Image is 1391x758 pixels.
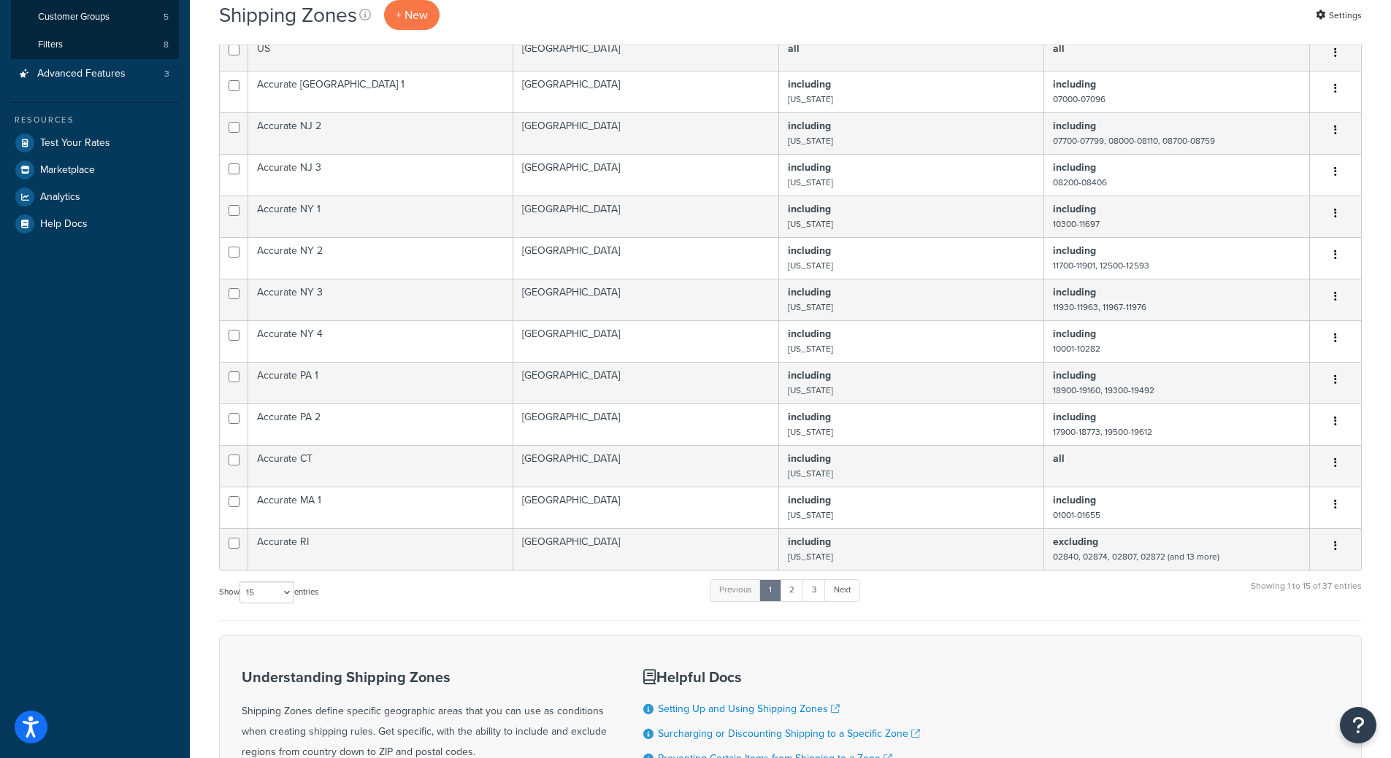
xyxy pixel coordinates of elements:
b: including [788,492,831,508]
small: [US_STATE] [788,259,833,272]
td: [GEOGRAPHIC_DATA] [513,403,779,445]
small: 02840, 02874, 02807, 02872 (and 13 more) [1053,550,1219,563]
small: [US_STATE] [788,467,833,480]
span: Test Your Rates [40,137,110,150]
b: including [788,243,831,258]
small: 07700-07799, 08000-08110, 08700-08759 [1053,134,1215,147]
small: [US_STATE] [788,134,833,147]
td: [GEOGRAPHIC_DATA] [513,445,779,487]
b: including [788,409,831,425]
td: Accurate PA 2 [248,403,513,445]
small: [US_STATE] [788,217,833,231]
td: Accurate NJ 3 [248,154,513,196]
b: including [1053,285,1096,300]
b: including [788,451,831,466]
b: including [788,160,831,175]
small: 10300-11697 [1053,217,1100,231]
td: [GEOGRAPHIC_DATA] [513,71,779,112]
small: 08200-08406 [1053,176,1107,189]
small: [US_STATE] [788,342,833,355]
b: including [1053,201,1096,217]
b: including [788,326,831,341]
td: Accurate [GEOGRAPHIC_DATA] 1 [248,71,513,112]
small: 17900-18773, 19500-19612 [1053,425,1152,438]
b: all [1053,451,1065,466]
b: including [1053,409,1096,425]
a: Surcharging or Discounting Shipping to a Specific Zone [658,726,920,741]
span: Customer Groups [38,11,110,23]
span: Marketplace [40,164,95,177]
li: Customer Groups [11,4,179,31]
td: [GEOGRAPHIC_DATA] [513,487,779,528]
h3: Understanding Shipping Zones [242,669,607,685]
label: Show entries [219,581,318,603]
small: 11930-11963, 11967-11976 [1053,301,1146,314]
select: Showentries [240,581,294,603]
td: [GEOGRAPHIC_DATA] [513,279,779,320]
small: 18900-19160, 19300-19492 [1053,384,1154,397]
span: + New [396,7,428,23]
button: Open Resource Center [1340,707,1376,743]
small: [US_STATE] [788,550,833,563]
b: including [1053,368,1096,383]
b: including [788,368,831,383]
td: Accurate NJ 2 [248,112,513,154]
small: 10001-10282 [1053,342,1100,355]
span: Filters [38,39,63,51]
b: including [1053,492,1096,508]
td: [GEOGRAPHIC_DATA] [513,35,779,71]
b: including [1053,118,1096,134]
b: all [788,41,800,56]
small: [US_STATE] [788,93,833,106]
td: [GEOGRAPHIC_DATA] [513,196,779,237]
td: [GEOGRAPHIC_DATA] [513,362,779,403]
a: Analytics [11,184,179,210]
b: all [1053,41,1065,56]
b: including [788,201,831,217]
td: Accurate MA 1 [248,487,513,528]
td: US [248,35,513,71]
small: [US_STATE] [788,176,833,189]
a: Next [824,579,860,601]
a: Customer Groups 5 [11,4,179,31]
span: 3 [164,68,169,80]
b: including [788,285,831,300]
a: Marketplace [11,157,179,183]
div: Showing 1 to 15 of 37 entries [1251,578,1362,609]
td: Accurate RI [248,528,513,570]
span: 5 [164,11,169,23]
b: including [788,118,831,134]
small: [US_STATE] [788,384,833,397]
td: Accurate NY 1 [248,196,513,237]
td: Accurate NY 2 [248,237,513,279]
td: [GEOGRAPHIC_DATA] [513,528,779,570]
b: including [1053,160,1096,175]
td: Accurate NY 3 [248,279,513,320]
b: including [1053,243,1096,258]
span: Help Docs [40,218,88,231]
li: Advanced Features [11,61,179,88]
td: Accurate CT [248,445,513,487]
small: 07000-07096 [1053,93,1105,106]
div: Resources [11,114,179,126]
a: Settings [1316,5,1362,26]
a: Previous [710,579,761,601]
td: [GEOGRAPHIC_DATA] [513,112,779,154]
small: [US_STATE] [788,301,833,314]
span: Analytics [40,191,80,204]
a: Help Docs [11,211,179,237]
b: including [788,534,831,549]
a: 3 [802,579,826,601]
td: Accurate PA 1 [248,362,513,403]
b: including [1053,326,1096,341]
a: 2 [780,579,804,601]
b: including [1053,77,1096,92]
span: 8 [164,39,169,51]
a: Setting Up and Using Shipping Zones [658,701,840,716]
a: Filters 8 [11,31,179,58]
small: [US_STATE] [788,508,833,522]
span: Advanced Features [37,68,126,80]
